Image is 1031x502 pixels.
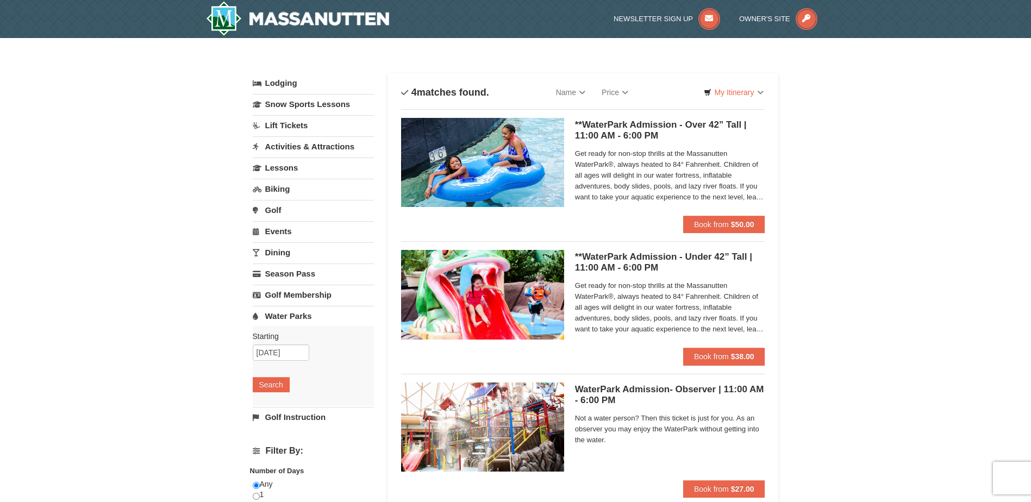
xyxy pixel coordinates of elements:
[694,352,729,361] span: Book from
[683,216,765,233] button: Book from $50.00
[683,348,765,365] button: Book from $38.00
[253,285,374,305] a: Golf Membership
[614,15,693,23] span: Newsletter Sign Up
[253,306,374,326] a: Water Parks
[253,263,374,284] a: Season Pass
[694,220,729,229] span: Book from
[575,252,765,273] h5: **WaterPark Admission - Under 42” Tall | 11:00 AM - 6:00 PM
[253,446,374,456] h4: Filter By:
[206,1,390,36] img: Massanutten Resort Logo
[575,413,765,445] span: Not a water person? Then this ticket is just for you. As an observer you may enjoy the WaterPark ...
[731,485,754,493] strong: $27.00
[593,81,636,103] a: Price
[575,148,765,203] span: Get ready for non-stop thrills at the Massanutten WaterPark®, always heated to 84° Fahrenheit. Ch...
[250,467,304,475] strong: Number of Days
[253,179,374,199] a: Biking
[253,115,374,135] a: Lift Tickets
[253,200,374,220] a: Golf
[401,250,564,339] img: 6619917-738-d4d758dd.jpg
[614,15,720,23] a: Newsletter Sign Up
[401,118,564,207] img: 6619917-726-5d57f225.jpg
[731,352,754,361] strong: $38.00
[739,15,790,23] span: Owner's Site
[683,480,765,498] button: Book from $27.00
[575,280,765,335] span: Get ready for non-stop thrills at the Massanutten WaterPark®, always heated to 84° Fahrenheit. Ch...
[694,485,729,493] span: Book from
[731,220,754,229] strong: $50.00
[548,81,593,103] a: Name
[206,1,390,36] a: Massanutten Resort
[253,407,374,427] a: Golf Instruction
[253,242,374,262] a: Dining
[253,158,374,178] a: Lessons
[401,382,564,472] img: 6619917-744-d8335919.jpg
[739,15,817,23] a: Owner's Site
[253,94,374,114] a: Snow Sports Lessons
[575,120,765,141] h5: **WaterPark Admission - Over 42” Tall | 11:00 AM - 6:00 PM
[253,73,374,93] a: Lodging
[697,84,770,101] a: My Itinerary
[253,377,290,392] button: Search
[253,331,366,342] label: Starting
[253,221,374,241] a: Events
[253,136,374,156] a: Activities & Attractions
[575,384,765,406] h5: WaterPark Admission- Observer | 11:00 AM - 6:00 PM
